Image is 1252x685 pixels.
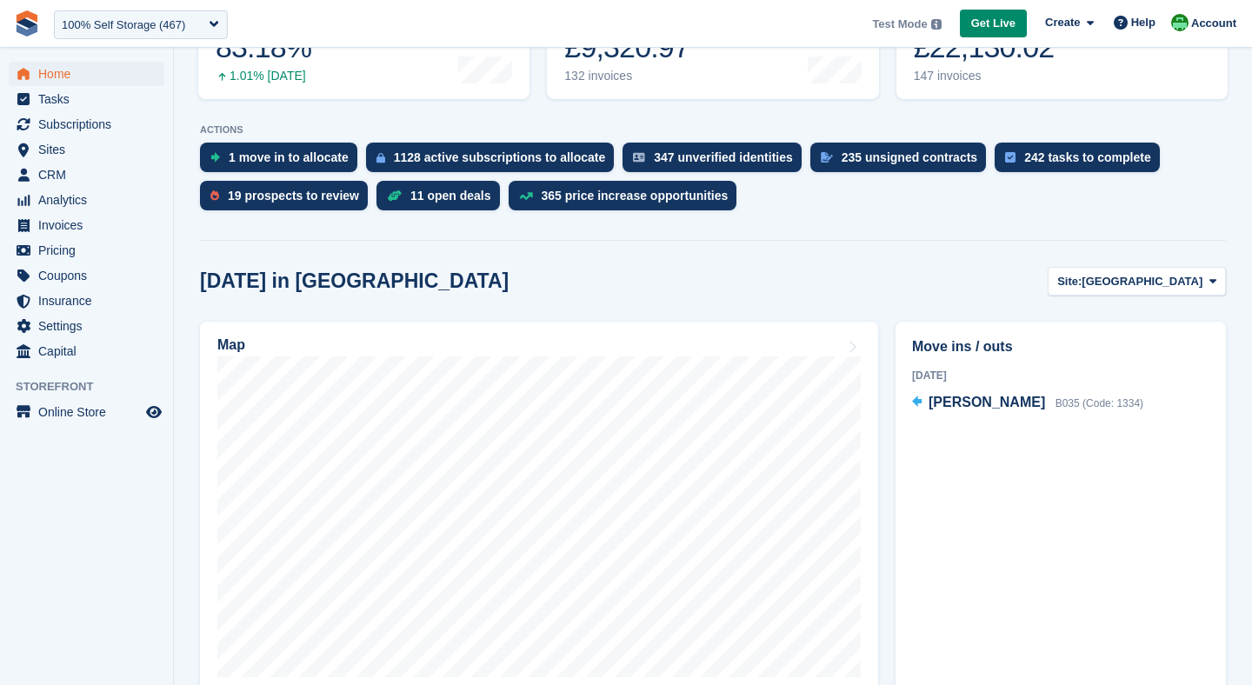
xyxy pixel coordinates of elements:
[216,69,311,83] div: 1.01% [DATE]
[9,163,164,187] a: menu
[542,189,729,203] div: 365 price increase opportunities
[376,152,385,163] img: active_subscription_to_allocate_icon-d502201f5373d7db506a760aba3b589e785aa758c864c3986d89f69b8ff3...
[912,336,1209,357] h2: Move ins / outs
[410,189,491,203] div: 11 open deals
[971,15,1016,32] span: Get Live
[9,87,164,111] a: menu
[38,263,143,288] span: Coupons
[9,137,164,162] a: menu
[9,289,164,313] a: menu
[9,112,164,136] a: menu
[366,143,623,181] a: 1128 active subscriptions to allocate
[914,30,1055,65] div: £22,130.02
[960,10,1027,38] a: Get Live
[912,368,1209,383] div: [DATE]
[931,19,942,30] img: icon-info-grey-7440780725fd019a000dd9b08b2336e03edf1995a4989e88bcd33f0948082b44.svg
[200,124,1226,136] p: ACTIONS
[914,69,1055,83] div: 147 invoices
[1048,267,1226,296] button: Site: [GEOGRAPHIC_DATA]
[9,263,164,288] a: menu
[623,143,810,181] a: 347 unverified identities
[38,137,143,162] span: Sites
[38,112,143,136] span: Subscriptions
[210,190,219,201] img: prospect-51fa495bee0391a8d652442698ab0144808aea92771e9ea1ae160a38d050c398.svg
[9,188,164,212] a: menu
[9,238,164,263] a: menu
[9,213,164,237] a: menu
[38,62,143,86] span: Home
[38,289,143,313] span: Insurance
[62,17,185,34] div: 100% Self Storage (467)
[1171,14,1189,31] img: Laura Carlisle
[376,181,509,219] a: 11 open deals
[929,395,1045,409] span: [PERSON_NAME]
[38,188,143,212] span: Analytics
[564,69,694,83] div: 132 invoices
[200,143,366,181] a: 1 move in to allocate
[509,181,746,219] a: 365 price increase opportunities
[38,87,143,111] span: Tasks
[519,192,533,200] img: price_increase_opportunities-93ffe204e8149a01c8c9dc8f82e8f89637d9d84a8eef4429ea346261dce0b2c0.svg
[1082,273,1202,290] span: [GEOGRAPHIC_DATA]
[229,150,349,164] div: 1 move in to allocate
[1005,152,1016,163] img: task-75834270c22a3079a89374b754ae025e5fb1db73e45f91037f5363f120a921f8.svg
[1131,14,1155,31] span: Help
[1045,14,1080,31] span: Create
[216,30,311,65] div: 83.18%
[1056,397,1143,409] span: B035 (Code: 1334)
[9,62,164,86] a: menu
[143,402,164,422] a: Preview store
[872,16,927,33] span: Test Mode
[210,152,220,163] img: move_ins_to_allocate_icon-fdf77a2bb77ea45bf5b3d319d69a93e2d87916cf1d5bf7949dd705db3b84f3ca.svg
[200,181,376,219] a: 19 prospects to review
[38,400,143,424] span: Online Store
[200,269,509,293] h2: [DATE] in [GEOGRAPHIC_DATA]
[654,150,793,164] div: 347 unverified identities
[9,400,164,424] a: menu
[38,213,143,237] span: Invoices
[1057,273,1082,290] span: Site:
[16,378,173,396] span: Storefront
[217,337,245,353] h2: Map
[995,143,1169,181] a: 242 tasks to complete
[633,152,645,163] img: verify_identity-adf6edd0f0f0b5bbfe63781bf79b02c33cf7c696d77639b501bdc392416b5a36.svg
[1024,150,1151,164] div: 242 tasks to complete
[38,163,143,187] span: CRM
[38,339,143,363] span: Capital
[38,238,143,263] span: Pricing
[14,10,40,37] img: stora-icon-8386f47178a22dfd0bd8f6a31ec36ba5ce8667c1dd55bd0f319d3a0aa187defe.svg
[228,189,359,203] div: 19 prospects to review
[9,314,164,338] a: menu
[564,30,694,65] div: £9,320.97
[842,150,977,164] div: 235 unsigned contracts
[1191,15,1236,32] span: Account
[9,339,164,363] a: menu
[912,392,1143,415] a: [PERSON_NAME] B035 (Code: 1334)
[38,314,143,338] span: Settings
[387,190,402,202] img: deal-1b604bf984904fb50ccaf53a9ad4b4a5d6e5aea283cecdc64d6e3604feb123c2.svg
[810,143,995,181] a: 235 unsigned contracts
[821,152,833,163] img: contract_signature_icon-13c848040528278c33f63329250d36e43548de30e8caae1d1a13099fd9432cc5.svg
[394,150,606,164] div: 1128 active subscriptions to allocate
